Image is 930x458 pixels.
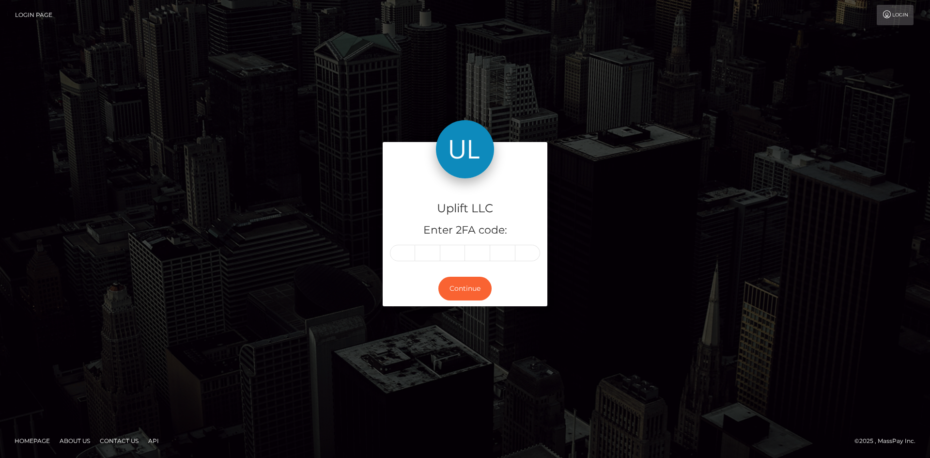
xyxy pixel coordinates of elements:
[390,223,540,238] h5: Enter 2FA code:
[96,433,142,448] a: Contact Us
[854,436,923,446] div: © 2025 , MassPay Inc.
[436,120,494,178] img: Uplift LLC
[144,433,163,448] a: API
[11,433,54,448] a: Homepage
[15,5,52,25] a: Login Page
[390,200,540,217] h4: Uplift LLC
[438,277,492,300] button: Continue
[56,433,94,448] a: About Us
[877,5,914,25] a: Login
